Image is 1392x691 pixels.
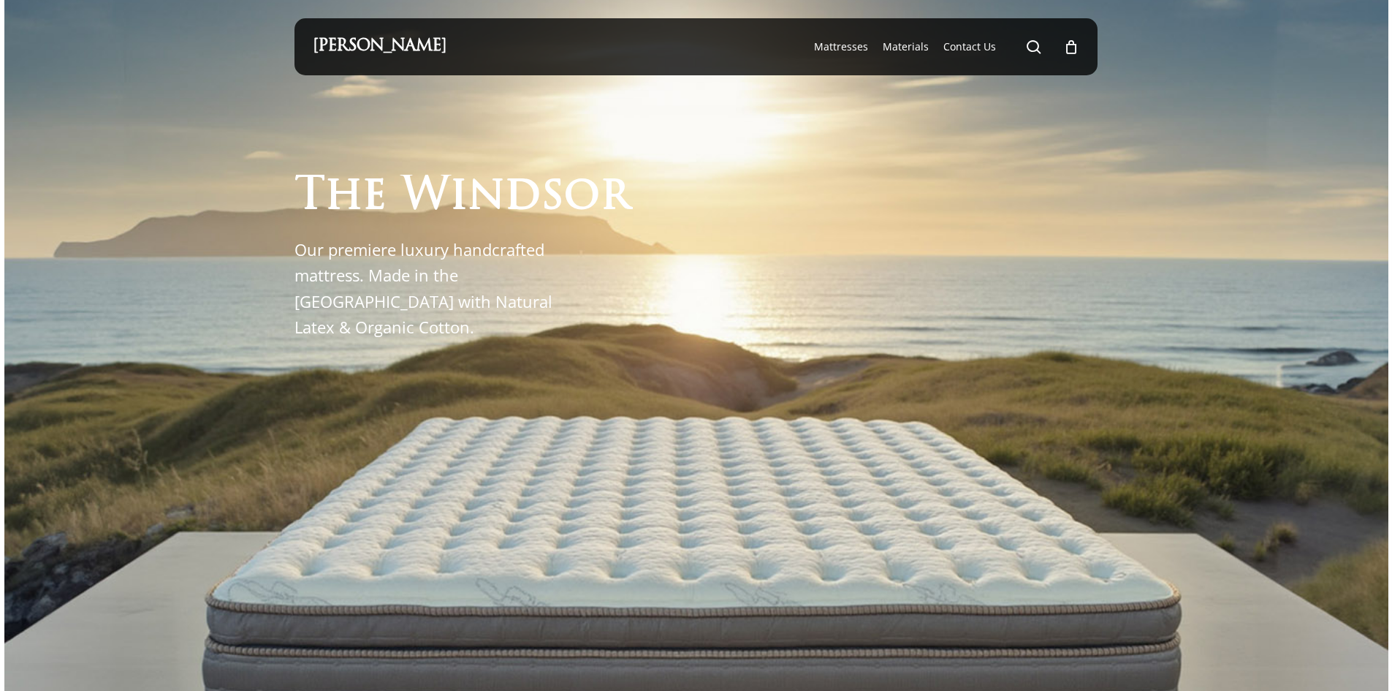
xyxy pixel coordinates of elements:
span: Materials [883,39,929,53]
span: T [294,175,325,219]
span: r [600,175,631,219]
span: W [401,175,450,219]
span: s [541,175,564,219]
span: i [450,175,468,219]
span: Contact Us [943,39,996,53]
nav: Main Menu [807,18,1079,75]
span: o [564,175,600,219]
p: Our premiere luxury handcrafted mattress. Made in the [GEOGRAPHIC_DATA] with Natural Latex & Orga... [294,237,568,340]
a: Cart [1063,39,1079,55]
h1: The Windsor [294,175,631,219]
span: Mattresses [814,39,868,53]
span: n [468,175,505,219]
a: Contact Us [943,39,996,54]
a: Mattresses [814,39,868,54]
a: [PERSON_NAME] [313,39,446,55]
a: Materials [883,39,929,54]
span: h [325,175,362,219]
span: e [362,175,387,219]
span: d [505,175,541,219]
